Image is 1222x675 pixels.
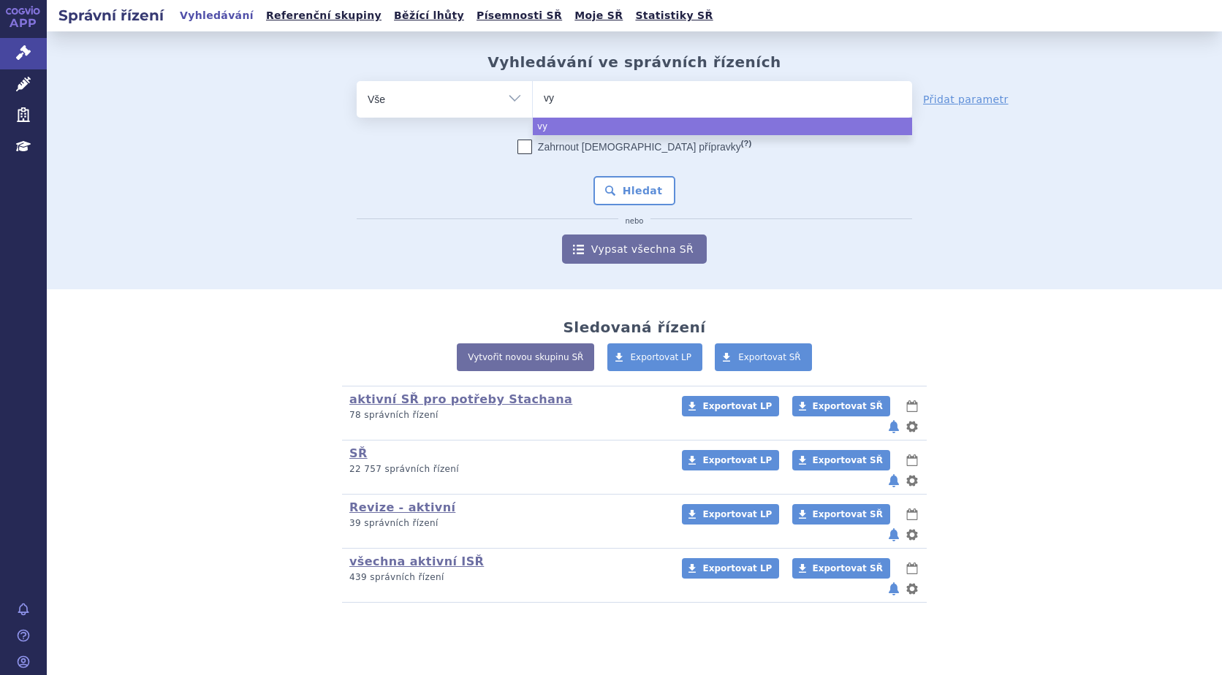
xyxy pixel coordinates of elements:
[905,397,919,415] button: lhůty
[887,526,901,544] button: notifikace
[905,451,919,469] button: lhůty
[813,455,883,465] span: Exportovat SŘ
[923,92,1009,107] a: Přidat parametr
[813,509,883,519] span: Exportovat SŘ
[631,352,692,362] span: Exportovat LP
[813,401,883,411] span: Exportovat SŘ
[887,472,901,489] button: notifikace
[349,500,455,514] a: Revize - aktivní
[905,560,919,577] button: lhůty
[607,343,703,371] a: Exportovat LP
[533,118,912,135] li: vy
[262,6,386,26] a: Referenční skupiny
[905,472,919,489] button: nastavení
[792,558,890,579] a: Exportovat SŘ
[472,6,566,26] a: Písemnosti SŘ
[682,558,779,579] a: Exportovat LP
[175,6,258,26] a: Vyhledávání
[349,446,368,460] a: SŘ
[517,140,751,154] label: Zahrnout [DEMOGRAPHIC_DATA] přípravky
[702,509,772,519] span: Exportovat LP
[682,450,779,470] a: Exportovat LP
[349,409,663,422] p: 78 správních řízení
[887,580,901,598] button: notifikace
[349,554,484,568] a: všechna aktivní ISŘ
[631,6,717,26] a: Statistiky SŘ
[905,580,919,598] button: nastavení
[487,53,781,71] h2: Vyhledávání ve správních řízeních
[792,396,890,416] a: Exportovat SŘ
[457,343,594,371] a: Vytvořit novou skupinu SŘ
[792,504,890,525] a: Exportovat SŘ
[682,396,779,416] a: Exportovat LP
[618,217,651,226] i: nebo
[593,176,676,205] button: Hledat
[47,5,175,26] h2: Správní řízení
[715,343,812,371] a: Exportovat SŘ
[562,234,707,264] a: Vypsat všechna SŘ
[563,319,705,336] h2: Sledovaná řízení
[682,504,779,525] a: Exportovat LP
[349,571,663,584] p: 439 správních řízení
[570,6,627,26] a: Moje SŘ
[390,6,468,26] a: Běžící lhůty
[702,563,772,573] span: Exportovat LP
[349,463,663,476] p: 22 757 správních řízení
[905,526,919,544] button: nastavení
[702,401,772,411] span: Exportovat LP
[349,517,663,530] p: 39 správních řízení
[905,506,919,523] button: lhůty
[905,418,919,435] button: nastavení
[813,563,883,573] span: Exportovat SŘ
[792,450,890,470] a: Exportovat SŘ
[741,139,751,148] abbr: (?)
[887,418,901,435] button: notifikace
[702,455,772,465] span: Exportovat LP
[349,392,572,406] a: aktivní SŘ pro potřeby Stachana
[738,352,801,362] span: Exportovat SŘ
